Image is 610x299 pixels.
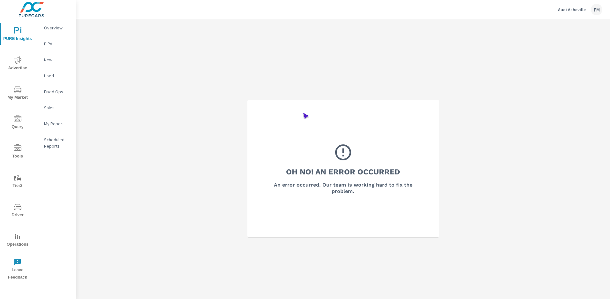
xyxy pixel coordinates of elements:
span: My Market [2,86,33,101]
div: Scheduled Reports [35,135,76,151]
div: Fixed Ops [35,87,76,96]
span: Tools [2,144,33,160]
h3: Oh No! An Error Occurred [286,166,400,177]
span: Operations [2,233,33,248]
h6: An error occurred. Our team is working hard to fix the problem. [265,182,422,195]
p: PIPA [44,41,71,47]
div: Overview [35,23,76,33]
div: nav menu [0,19,35,284]
span: Driver [2,203,33,219]
div: Used [35,71,76,80]
p: Audi Asheville [558,7,586,12]
div: FM [591,4,602,15]
span: Query [2,115,33,131]
p: Scheduled Reports [44,136,71,149]
p: My Report [44,120,71,127]
span: Advertise [2,56,33,72]
p: Used [44,73,71,79]
p: Fixed Ops [44,88,71,95]
span: Leave Feedback [2,258,33,281]
div: New [35,55,76,65]
p: Sales [44,104,71,111]
div: Sales [35,103,76,112]
span: Tier2 [2,174,33,189]
div: PIPA [35,39,76,49]
span: PURE Insights [2,27,33,42]
p: New [44,57,71,63]
p: Overview [44,25,71,31]
div: My Report [35,119,76,128]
